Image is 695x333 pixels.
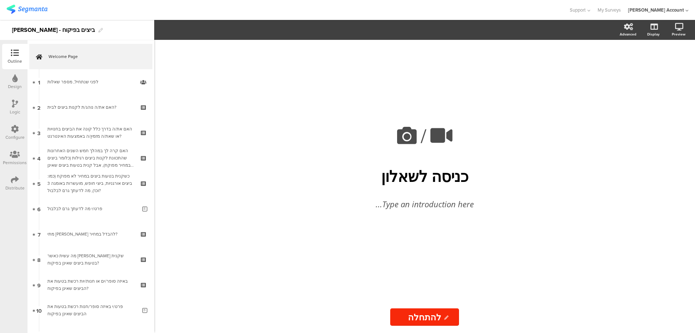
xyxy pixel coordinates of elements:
span: 5 [37,179,41,187]
a: 8 מה עשית כאשר [PERSON_NAME] שקנית בטעות ביצים שאינן בפיקוח? [29,247,152,272]
p: כניסה לשאלון [291,166,559,186]
div: Permissions [3,159,27,166]
a: 9 באיזה סופר/ים או חנות/יות רכשת בטעות את הביצים שאינן בפיקוח? [29,272,152,297]
a: 1 לפני שנתחיל, מספר שאלות [29,69,152,95]
span: 1 [38,78,40,86]
a: 5 כשקנית בטעות ביצים במחיר לא מפוקח (כמו: ביצים אורגניות, ביצי חופש, מועשרות באומגה 3 וכו'), מה ל... [29,171,152,196]
div: האם את/ה נוהג/ת לקנות ביצים לבית? [47,104,134,111]
span: 8 [37,255,41,263]
span: 7 [38,230,41,238]
div: Logic [10,109,20,115]
div: מתי שמת לב להבדל במחיר? [47,230,134,238]
a: 7 מתי [PERSON_NAME] להבדל במחיר? [29,221,152,247]
span: 2 [37,103,41,111]
div: [PERSON_NAME] Account [628,7,684,13]
span: / [421,122,426,150]
a: 3 האם את/ה בדרך כלל קונה את הביצים בחנויות או שאת/ה מזמין/ה באמצעות האינטרנט? [29,120,152,145]
div: Outline [8,58,22,64]
span: 4 [37,154,41,162]
a: 2 האם את/ה נוהג/ת לקנות ביצים לבית? [29,95,152,120]
div: [PERSON_NAME] - ביצים בפיקוח [12,24,95,36]
span: Support [570,7,586,13]
div: Advanced [620,32,636,37]
div: Configure [5,134,25,141]
div: Design [8,83,22,90]
span: 10 [36,306,42,314]
span: Welcome Page [49,53,141,60]
a: Welcome Page [29,44,152,69]
div: פרט/י מה לדעתך גרם לבלבול [47,205,137,212]
div: Type an introduction here... [298,198,551,210]
div: פרט/י באיזה סופר/חנות רכשת בטעות את הביצים שאינן בפיקוח [47,303,137,317]
div: האם קרה לך במהלך חמש השנים האחרונות שהתכוונת לקנות ביצים רגילות (כלומר ביצים במחיר מפוקח), אבל קנ... [47,147,134,169]
div: לפני שנתחיל, מספר שאלות [47,78,134,86]
a: 6 פרט/י מה לדעתך גרם לבלבול [29,196,152,221]
div: Display [647,32,660,37]
a: 10 פרט/י באיזה סופר/חנות רכשת בטעות את הביצים שאינן בפיקוח [29,297,152,323]
span: 9 [37,281,41,289]
input: Start [390,308,459,326]
div: Preview [672,32,686,37]
div: באיזה סופר/ים או חנות/יות רכשת בטעות את הביצים שאינן בפיקוח? [47,278,134,292]
span: 6 [37,205,41,213]
span: 3 [37,129,41,137]
div: מה עשית כאשר גילית שקנית בטעות ביצים שאינן בפיקוח? [47,252,134,267]
div: כשקנית בטעות ביצים במחיר לא מפוקח (כמו: ביצים אורגניות, ביצי חופש, מועשרות באומגה 3 וכו'), מה לדע... [47,172,134,194]
a: 4 האם קרה לך במהלך חמש השנים האחרונות שהתכוונת לקנות ביצים רגילות (כלומר ביצים במחיר מפוקח), אבל ... [29,145,152,171]
img: segmanta logo [7,5,47,14]
div: Distribute [5,185,25,191]
div: האם את/ה בדרך כלל קונה את הביצים בחנויות או שאת/ה מזמין/ה באמצעות האינטרנט? [47,125,134,140]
